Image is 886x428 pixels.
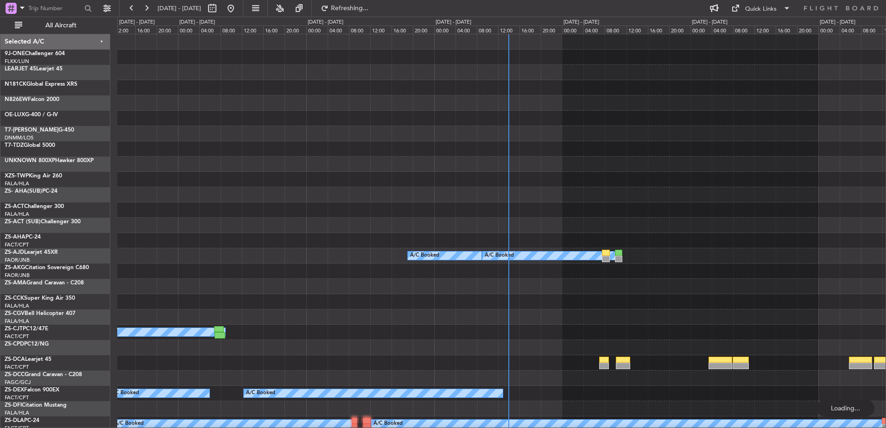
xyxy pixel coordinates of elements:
[5,58,29,65] a: FLKK/LUN
[5,357,51,362] a: ZS-DCALearjet 45
[583,25,605,34] div: 04:00
[199,25,221,34] div: 04:00
[562,25,583,34] div: 00:00
[5,318,29,325] a: FALA/HLA
[541,25,562,34] div: 20:00
[308,19,343,26] div: [DATE] - [DATE]
[5,357,25,362] span: ZS-DCA
[816,400,874,416] div: Loading...
[5,66,36,72] span: LEARJET 45
[5,257,30,264] a: FAOR/JNB
[246,386,275,400] div: A/C Booked
[5,204,64,209] a: ZS-ACTChallenger 300
[477,25,498,34] div: 08:00
[158,4,201,13] span: [DATE] - [DATE]
[5,51,65,57] a: 9J-ONEChallenger 604
[5,173,29,179] span: XZS-TWP
[5,296,75,301] a: ZS-CCKSuper King Air 350
[285,25,306,34] div: 20:00
[745,5,777,14] div: Quick Links
[5,265,25,271] span: ZS-AKG
[5,173,62,179] a: XZS-TWPKing Air 260
[5,241,29,248] a: FACT/CPT
[28,1,82,15] input: Trip Number
[754,25,776,34] div: 12:00
[5,97,28,102] span: N826EW
[5,180,29,187] a: FALA/HLA
[5,219,41,225] span: ZS-ACT (SUB)
[5,82,26,87] span: N181CK
[498,25,519,34] div: 12:00
[840,25,861,34] div: 04:00
[5,394,29,401] a: FACT/CPT
[10,18,101,33] button: All Aircraft
[114,25,135,34] div: 12:00
[5,387,24,393] span: ZS-DEX
[5,234,41,240] a: ZS-AHAPC-24
[5,134,33,141] a: DNMM/LOS
[5,143,24,148] span: T7-TDZ
[24,22,98,29] span: All Aircraft
[5,311,25,316] span: ZS-CGV
[5,127,74,133] a: T7-[PERSON_NAME]G-450
[5,372,25,378] span: ZS-DCC
[5,364,29,371] a: FACT/CPT
[434,25,456,34] div: 00:00
[5,272,30,279] a: FAOR/JNB
[306,25,328,34] div: 00:00
[519,25,541,34] div: 16:00
[692,19,728,26] div: [DATE] - [DATE]
[485,249,514,263] div: A/C Booked
[5,265,89,271] a: ZS-AKGCitation Sovereign C680
[5,409,29,416] a: FALA/HLA
[627,25,648,34] div: 12:00
[263,25,285,34] div: 16:00
[5,333,29,340] a: FACT/CPT
[392,25,413,34] div: 16:00
[221,25,242,34] div: 08:00
[410,249,439,263] div: A/C Booked
[5,51,25,57] span: 9J-ONE
[178,25,199,34] div: 00:00
[690,25,712,34] div: 00:00
[349,25,370,34] div: 08:00
[5,296,24,301] span: ZS-CCK
[5,326,48,332] a: ZS-CJTPC12/47E
[413,25,434,34] div: 20:00
[242,25,263,34] div: 12:00
[733,25,754,34] div: 08:00
[135,25,157,34] div: 16:00
[5,211,29,218] a: FALA/HLA
[5,234,25,240] span: ZS-AHA
[5,189,57,194] a: ZS- AHA(SUB)PC-24
[5,311,76,316] a: ZS-CGVBell Helicopter 407
[370,25,392,34] div: 12:00
[712,25,733,34] div: 04:00
[5,158,94,164] a: UNKNOWN 800XPHawker 800XP
[820,19,855,26] div: [DATE] - [DATE]
[648,25,669,34] div: 16:00
[5,112,25,118] span: OE-LUX
[436,19,471,26] div: [DATE] - [DATE]
[330,5,369,12] span: Refreshing...
[5,341,49,347] a: ZS-CPDPC12/NG
[456,25,477,34] div: 04:00
[5,97,59,102] a: N826EWFalcon 2000
[776,25,797,34] div: 16:00
[5,326,23,332] span: ZS-CJT
[5,112,58,118] a: OE-LUXG-400 / G-IV
[5,387,59,393] a: ZS-DEXFalcon 900EX
[5,379,31,386] a: FAGC/GCJ
[5,280,84,286] a: ZS-AMAGrand Caravan - C208
[5,158,55,164] span: UNKNOWN 800XP
[157,25,178,34] div: 20:00
[328,25,349,34] div: 04:00
[5,143,55,148] a: T7-TDZGlobal 5000
[5,204,24,209] span: ZS-ACT
[5,418,24,423] span: ZS-DLA
[669,25,690,34] div: 20:00
[861,25,882,34] div: 08:00
[5,66,63,72] a: LEARJET 45Learjet 45
[5,403,22,408] span: ZS-DFI
[605,25,626,34] div: 08:00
